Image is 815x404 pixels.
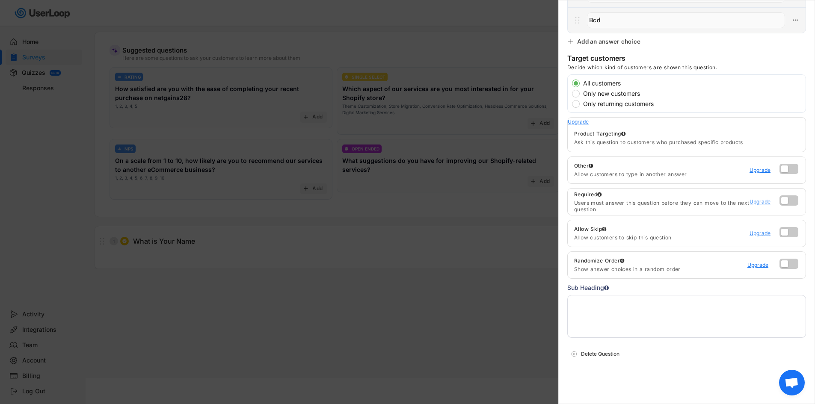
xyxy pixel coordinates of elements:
div: Upgrade [568,119,593,124]
a: Upgrade [750,198,775,206]
div: Allow customers to skip this question [574,234,750,241]
div: Allow Skip [574,226,606,233]
div: Upgrade [750,199,775,204]
div: Upgrade [747,262,773,268]
div: Required [574,191,602,198]
div: Allow customers to type in another answer [574,171,750,178]
div: Sub Heading [567,283,609,292]
div: Other [574,162,750,169]
div: Upgrade [750,168,775,173]
a: Upgrade [750,166,775,174]
a: Upgrade [750,229,775,238]
a: Upgrade [568,118,593,126]
label: Only returning customers [581,101,806,107]
div: Target customers [567,54,625,64]
label: Only new customers [581,91,806,97]
div: Add an answer choice [577,38,640,45]
div: Ask this question to customers who purchased specific products [574,139,806,146]
div: Product Targeting [574,130,806,137]
div: Randomize Order [574,257,624,264]
div: Show answer choices in a random order [574,266,747,273]
div: Upgrade [750,231,775,236]
a: Upgrade [747,261,773,269]
div: Users must answer this question before they can move to the next question [574,200,750,213]
label: All customers [581,80,806,86]
div: Delete Question [581,350,803,358]
div: Decide which kind of customers are shown this question. [567,64,717,74]
div: Open chat [779,370,805,395]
